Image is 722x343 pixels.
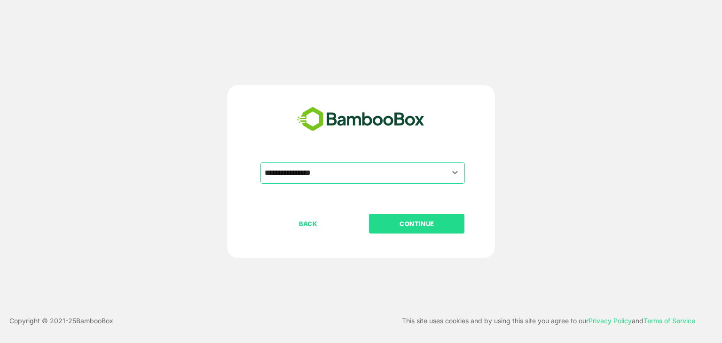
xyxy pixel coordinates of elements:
button: CONTINUE [369,214,464,234]
p: CONTINUE [370,218,464,229]
a: Privacy Policy [589,317,632,325]
p: BACK [261,218,355,229]
button: BACK [260,214,356,234]
button: Open [449,166,462,179]
p: This site uses cookies and by using this site you agree to our and [402,315,695,327]
p: Copyright © 2021- 25 BambooBox [9,315,113,327]
a: Terms of Service [644,317,695,325]
img: bamboobox [292,104,430,135]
